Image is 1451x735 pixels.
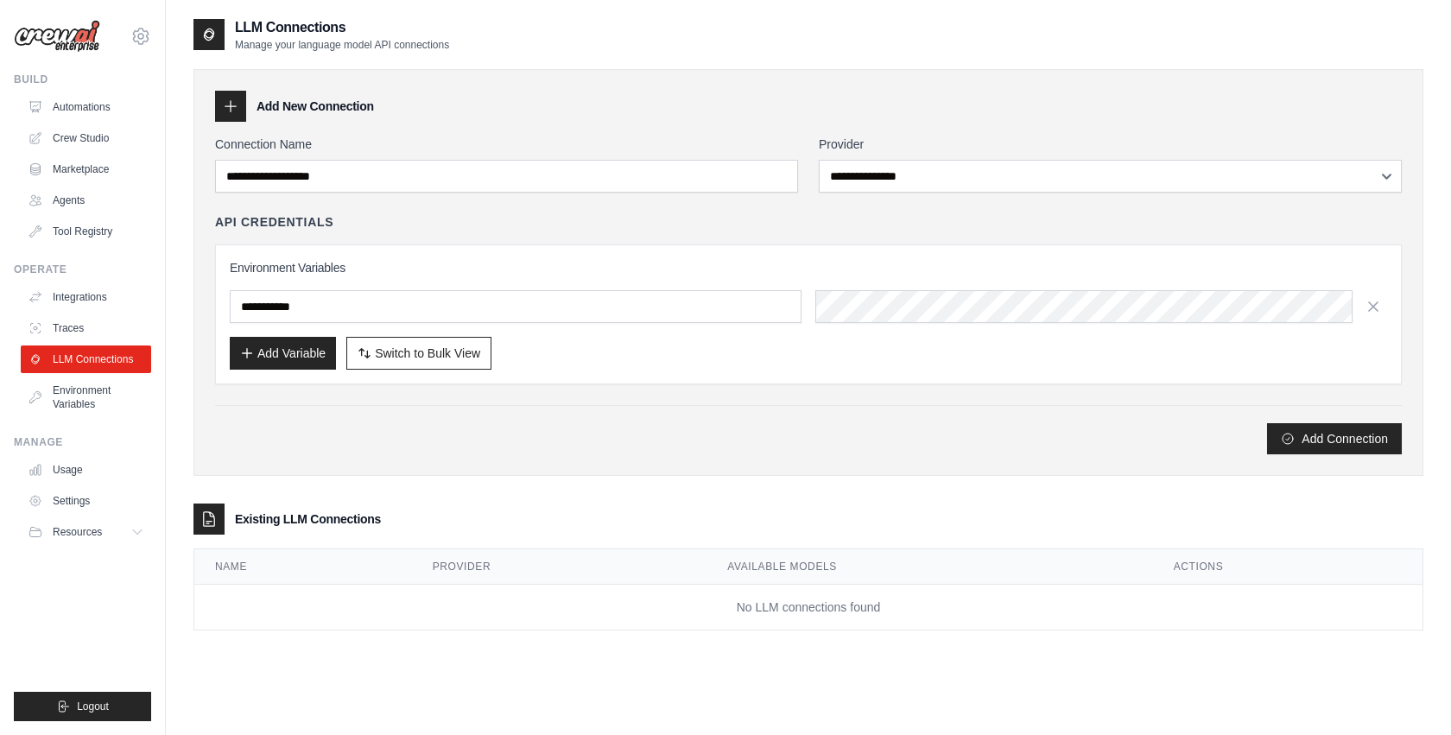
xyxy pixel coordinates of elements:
[215,213,333,231] h4: API Credentials
[21,377,151,418] a: Environment Variables
[230,259,1387,276] h3: Environment Variables
[412,549,707,585] th: Provider
[257,98,374,115] h3: Add New Connection
[21,345,151,373] a: LLM Connections
[235,17,449,38] h2: LLM Connections
[235,38,449,52] p: Manage your language model API connections
[21,218,151,245] a: Tool Registry
[21,314,151,342] a: Traces
[819,136,1402,153] label: Provider
[230,337,336,370] button: Add Variable
[77,700,109,713] span: Logout
[21,155,151,183] a: Marketplace
[21,283,151,311] a: Integrations
[14,263,151,276] div: Operate
[21,518,151,546] button: Resources
[53,525,102,539] span: Resources
[14,20,100,53] img: Logo
[706,549,1152,585] th: Available Models
[21,487,151,515] a: Settings
[194,585,1422,630] td: No LLM connections found
[21,93,151,121] a: Automations
[235,510,381,528] h3: Existing LLM Connections
[346,337,491,370] button: Switch to Bulk View
[21,187,151,214] a: Agents
[1267,423,1402,454] button: Add Connection
[215,136,798,153] label: Connection Name
[375,345,480,362] span: Switch to Bulk View
[14,692,151,721] button: Logout
[1153,549,1422,585] th: Actions
[21,456,151,484] a: Usage
[14,73,151,86] div: Build
[194,549,412,585] th: Name
[21,124,151,152] a: Crew Studio
[14,435,151,449] div: Manage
